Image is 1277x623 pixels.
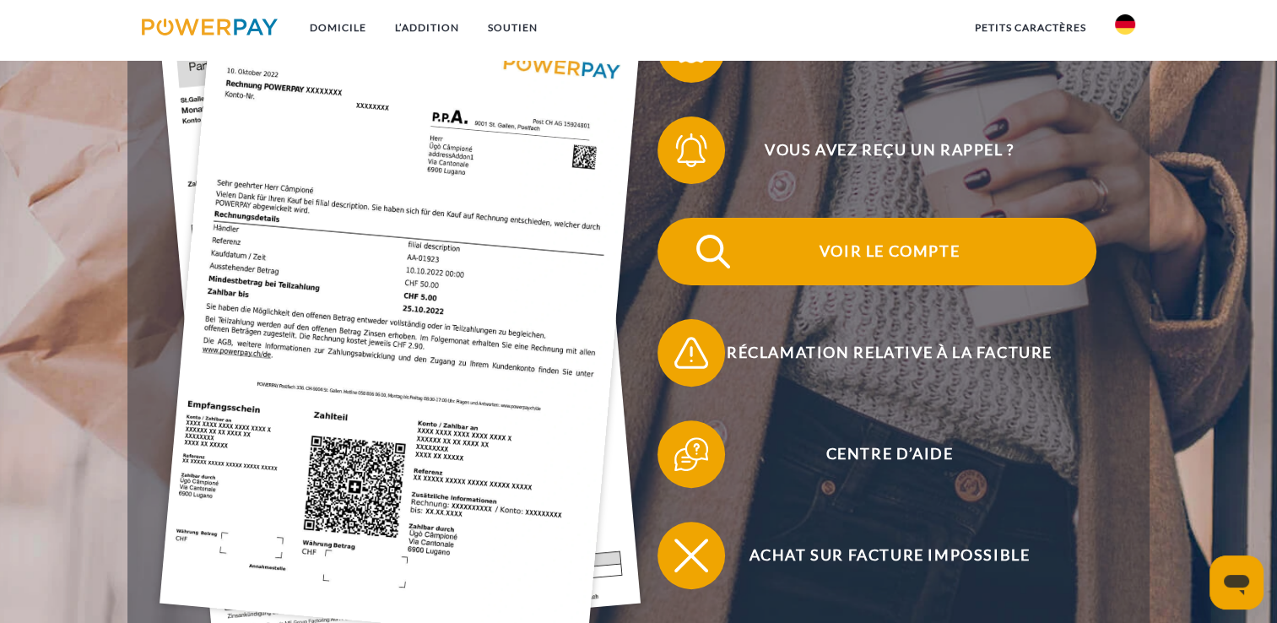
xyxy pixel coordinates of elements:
[657,15,1096,83] button: Avez-vous reçu une facture ?
[657,116,1096,184] button: Vous avez reçu un rappel ?
[1209,555,1263,609] iframe: Schaltfläche zum Öffnen des Messaging-Fensters
[670,129,712,171] img: qb_bell.svg
[295,13,381,43] a: Domicile
[670,534,712,577] img: qb_close.svg
[657,420,1096,488] button: Centre d’aide
[142,19,278,35] img: logo-powerpay.svg
[683,319,1096,387] span: Réclamation relative à la facture
[683,116,1096,184] span: Vous avez reçu un rappel ?
[683,218,1096,285] span: Voir le compte
[657,218,1096,285] button: Voir le compte
[692,230,734,273] img: qb_search.svg
[1115,14,1135,35] img: En
[683,420,1096,488] span: Centre d’aide
[683,522,1096,589] span: Achat sur facture impossible
[381,13,473,43] a: L’ADDITION
[473,13,552,43] a: SOUTIEN
[657,522,1096,589] button: Achat sur facture impossible
[960,13,1101,43] a: Petits caractères
[657,319,1096,387] button: Réclamation relative à la facture
[670,332,712,374] img: qb_warning.svg
[670,433,712,475] img: qb_help.svg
